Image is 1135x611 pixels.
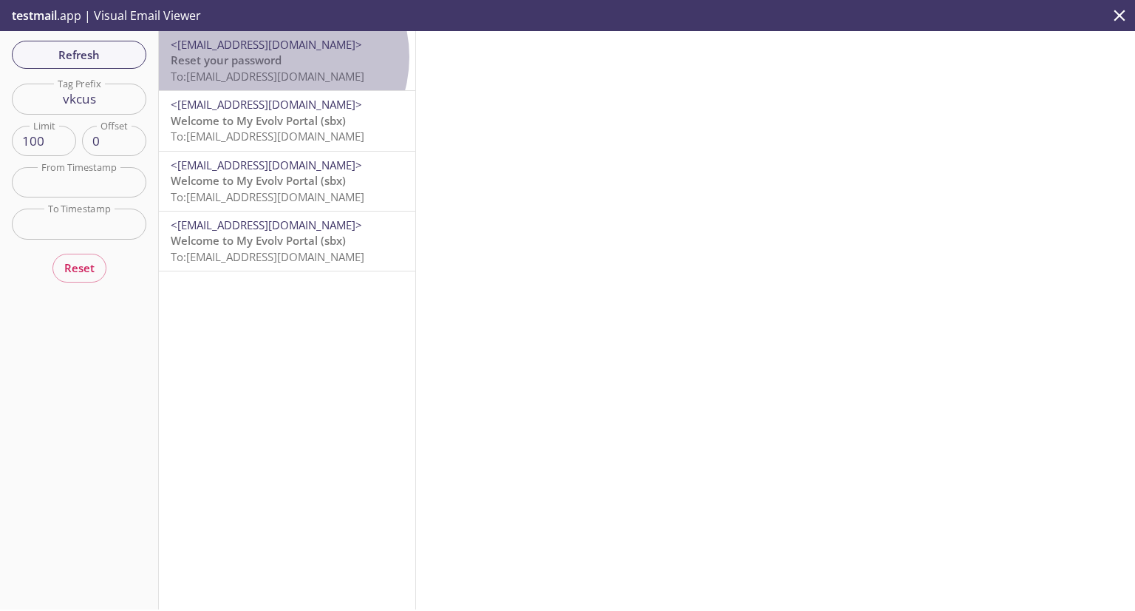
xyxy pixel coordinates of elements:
[171,173,346,188] span: Welcome to My Evolv Portal (sbx)
[52,254,106,282] button: Reset
[171,69,364,84] span: To: [EMAIL_ADDRESS][DOMAIN_NAME]
[171,129,364,144] span: To: [EMAIL_ADDRESS][DOMAIN_NAME]
[171,37,362,52] span: <[EMAIL_ADDRESS][DOMAIN_NAME]>
[171,53,282,67] span: Reset your password
[24,45,134,64] span: Refresh
[12,7,57,24] span: testmail
[171,113,346,128] span: Welcome to My Evolv Portal (sbx)
[171,189,364,204] span: To: [EMAIL_ADDRESS][DOMAIN_NAME]
[159,31,415,90] div: <[EMAIL_ADDRESS][DOMAIN_NAME]>Reset your passwordTo:[EMAIL_ADDRESS][DOMAIN_NAME]
[159,152,415,211] div: <[EMAIL_ADDRESS][DOMAIN_NAME]>Welcome to My Evolv Portal (sbx)To:[EMAIL_ADDRESS][DOMAIN_NAME]
[171,217,362,232] span: <[EMAIL_ADDRESS][DOMAIN_NAME]>
[159,212,415,271] div: <[EMAIL_ADDRESS][DOMAIN_NAME]>Welcome to My Evolv Portal (sbx)To:[EMAIL_ADDRESS][DOMAIN_NAME]
[159,91,415,150] div: <[EMAIL_ADDRESS][DOMAIN_NAME]>Welcome to My Evolv Portal (sbx)To:[EMAIL_ADDRESS][DOMAIN_NAME]
[171,158,362,172] span: <[EMAIL_ADDRESS][DOMAIN_NAME]>
[159,31,415,271] nav: emails
[12,41,146,69] button: Refresh
[171,249,364,264] span: To: [EMAIL_ADDRESS][DOMAIN_NAME]
[64,258,95,277] span: Reset
[171,97,362,112] span: <[EMAIL_ADDRESS][DOMAIN_NAME]>
[171,233,346,248] span: Welcome to My Evolv Portal (sbx)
